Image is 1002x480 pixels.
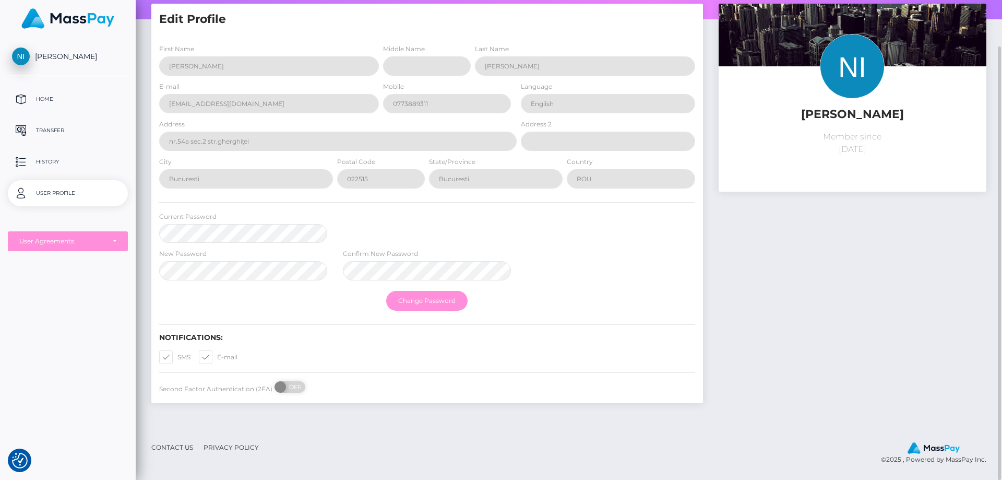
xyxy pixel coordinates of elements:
[908,442,960,454] img: MassPay
[199,350,237,364] label: E-mail
[12,453,28,469] img: Revisit consent button
[726,131,979,156] p: Member since [DATE]
[159,249,207,259] label: New Password
[8,149,128,175] a: History
[199,439,263,455] a: Privacy Policy
[159,82,180,91] label: E-mail
[726,107,979,123] h5: [PERSON_NAME]
[159,120,185,129] label: Address
[280,381,306,393] span: OFF
[19,237,105,245] div: User Agreements
[8,118,128,144] a: Transfer
[8,52,128,61] span: [PERSON_NAME]
[159,350,190,364] label: SMS
[521,120,552,129] label: Address 2
[147,439,197,455] a: Contact Us
[386,291,468,311] button: Change Password
[719,4,986,182] img: ...
[567,157,593,167] label: Country
[159,333,695,342] h6: Notifications:
[383,44,425,54] label: Middle Name
[337,157,375,167] label: Postal Code
[159,157,172,167] label: City
[429,157,475,167] label: State/Province
[521,82,552,91] label: Language
[12,154,124,170] p: History
[343,249,418,259] label: Confirm New Password
[8,180,128,206] a: User Profile
[159,11,695,28] h5: Edit Profile
[475,44,509,54] label: Last Name
[881,442,994,465] div: © 2025 , Powered by MassPay Inc.
[8,86,128,112] a: Home
[21,8,114,29] img: MassPay
[159,212,217,221] label: Current Password
[12,91,124,107] p: Home
[12,453,28,469] button: Consent Preferences
[12,185,124,201] p: User Profile
[159,384,272,394] label: Second Factor Authentication (2FA)
[12,123,124,138] p: Transfer
[383,82,404,91] label: Mobile
[8,231,128,251] button: User Agreements
[159,44,194,54] label: First Name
